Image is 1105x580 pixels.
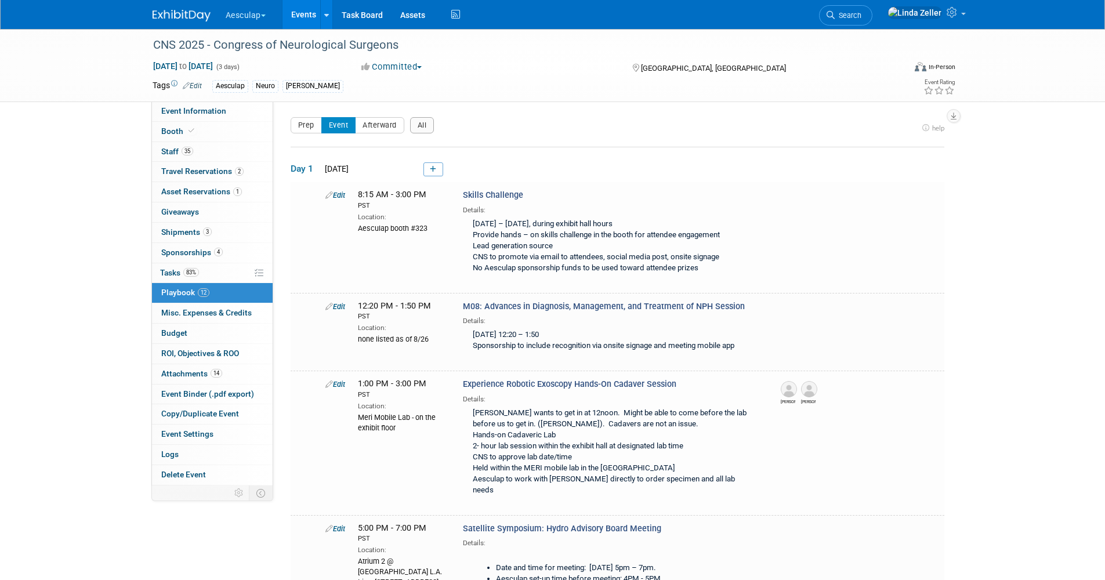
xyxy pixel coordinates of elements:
div: Event Rating [923,79,955,85]
a: Shipments3 [152,223,273,242]
div: PST [358,390,445,400]
div: Location: [358,211,445,222]
div: PST [358,201,445,211]
span: Day 1 [291,162,320,175]
span: (3 days) [215,63,240,71]
span: 12 [198,288,209,297]
a: Misc. Expenses & Credits [152,303,273,323]
div: Aesculap booth #323 [358,222,445,234]
span: Asset Reservations [161,187,242,196]
a: Staff35 [152,142,273,162]
span: Logs [161,449,179,459]
span: ROI, Objectives & ROO [161,349,239,358]
a: Search [819,5,872,26]
span: Playbook [161,288,209,297]
div: Details: [463,391,761,404]
span: Event Information [161,106,226,115]
div: Dr. Jeffrey Beecher [781,397,795,405]
span: [GEOGRAPHIC_DATA], [GEOGRAPHIC_DATA] [641,64,786,72]
a: Event Settings [152,425,273,444]
span: 8:15 AM - 3:00 PM [358,190,445,210]
a: Attachments14 [152,364,273,384]
div: Details: [463,313,761,326]
span: 1 [233,187,242,196]
div: [PERSON_NAME] [282,80,343,92]
a: Edit [183,82,202,90]
span: 83% [183,268,199,277]
span: help [932,124,944,132]
a: Event Binder (.pdf export) [152,385,273,404]
div: Aesculap [212,80,248,92]
span: Event Binder (.pdf export) [161,389,254,398]
a: Playbook12 [152,283,273,303]
span: 12:20 PM - 1:50 PM [358,301,445,321]
div: Location: [358,400,445,411]
span: Giveaways [161,207,199,216]
a: Travel Reservations2 [152,162,273,182]
div: Meri Mobile Lab - on the exhibit floor [358,411,445,433]
span: 1:00 PM - 3:00 PM [358,379,445,399]
div: [DATE] 12:20 – 1:50 Sponsorship to include recognition via onsite signage and meeting mobile app [463,326,761,356]
button: Committed [357,61,426,73]
div: none listed as of 8/26 [358,333,445,345]
span: Copy/Duplicate Event [161,409,239,418]
span: Satellite Symposium: Hydro Advisory Board Meeting [463,524,661,534]
span: Experience Robotic Exoscopy Hands-On Cadaver Session [463,379,676,389]
span: [DATE] [DATE] [153,61,213,71]
td: Personalize Event Tab Strip [229,485,249,501]
a: Edit [325,524,345,533]
td: Tags [153,79,202,93]
span: 3 [203,227,212,236]
button: All [410,117,434,133]
a: Booth [152,122,273,142]
span: Travel Reservations [161,166,244,176]
span: [DATE] [321,164,349,173]
img: Format-Inperson.png [915,62,926,71]
div: Location: [358,321,445,333]
span: Event Settings [161,429,213,438]
button: Prep [291,117,322,133]
img: Dr. Jeffrey Beecher [781,381,797,397]
button: Event [321,117,356,133]
div: CNS 2025 - Congress of Neurological Surgeons [149,35,887,56]
span: Budget [161,328,187,338]
span: Delete Event [161,470,206,479]
span: Tasks [160,268,199,277]
span: Sponsorships [161,248,223,257]
span: Shipments [161,227,212,237]
a: Sponsorships4 [152,243,273,263]
span: 35 [182,147,193,155]
div: In-Person [928,63,955,71]
a: Delete Event [152,465,273,485]
a: ROI, Objectives & ROO [152,344,273,364]
a: Edit [325,302,345,311]
div: Neuro [252,80,278,92]
i: Booth reservation complete [189,128,194,134]
a: Event Information [152,101,273,121]
span: 5:00 PM - 7:00 PM [358,523,445,543]
a: Copy/Duplicate Event [152,404,273,424]
div: Ryan Mancini [801,397,816,405]
li: Date and time for meeting: [DATE] 5pm – 7pm. [496,563,755,574]
img: Ryan Mancini [801,381,817,397]
div: Details: [463,535,761,548]
a: Tasks83% [152,263,273,283]
a: Logs [152,445,273,465]
span: 2 [235,167,244,176]
div: Event Format [836,60,956,78]
div: [DATE] – [DATE], during exhibit hall hours Provide hands – on skills challenge in the booth for a... [463,215,761,278]
span: Staff [161,147,193,156]
span: Attachments [161,369,222,378]
a: Asset Reservations1 [152,182,273,202]
a: Edit [325,191,345,200]
a: Budget [152,324,273,343]
button: Afterward [355,117,404,133]
div: Details: [463,202,761,215]
td: Toggle Event Tabs [249,485,273,501]
span: 14 [211,369,222,378]
div: Location: [358,543,445,555]
div: [PERSON_NAME] wants to get in at 12noon. Might be able to come before the lab before us to get in... [463,404,761,501]
span: Booth [161,126,197,136]
div: PST [358,534,445,543]
div: PST [358,312,445,321]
